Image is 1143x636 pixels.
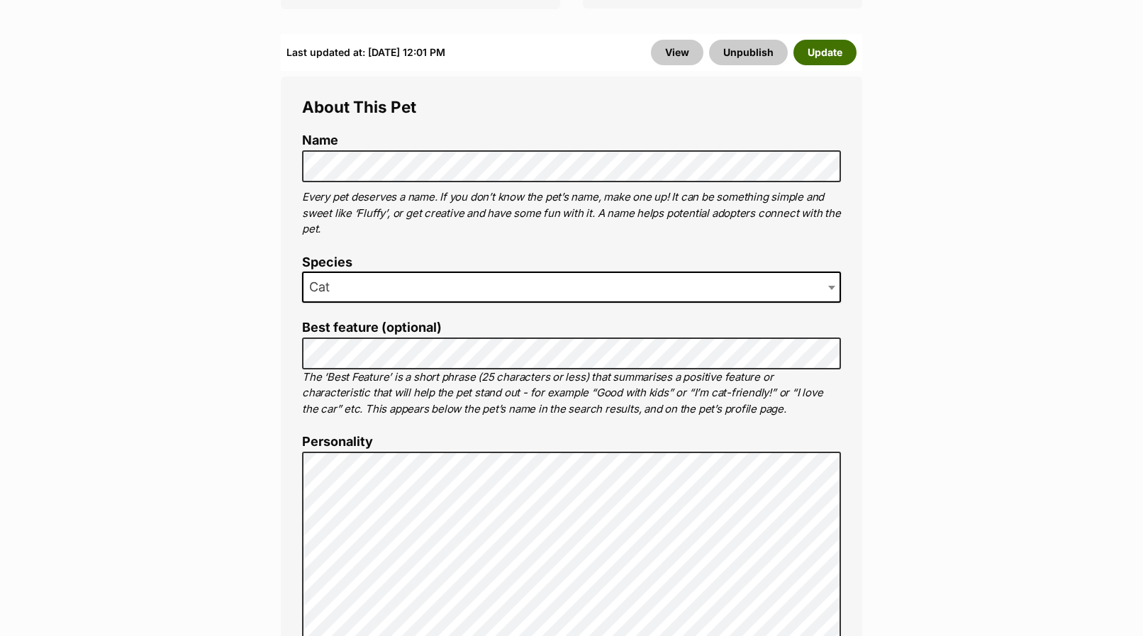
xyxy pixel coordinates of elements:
[651,40,703,65] a: View
[793,40,857,65] button: Update
[286,40,445,65] div: Last updated at: [DATE] 12:01 PM
[302,255,841,270] label: Species
[302,189,841,238] p: Every pet deserves a name. If you don’t know the pet’s name, make one up! It can be something sim...
[709,40,788,65] button: Unpublish
[302,133,841,148] label: Name
[302,320,841,335] label: Best feature (optional)
[303,277,344,297] span: Cat
[302,97,416,116] span: About This Pet
[302,369,841,418] p: The ‘Best Feature’ is a short phrase (25 characters or less) that summarises a positive feature o...
[302,272,841,303] span: Cat
[302,435,841,450] label: Personality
